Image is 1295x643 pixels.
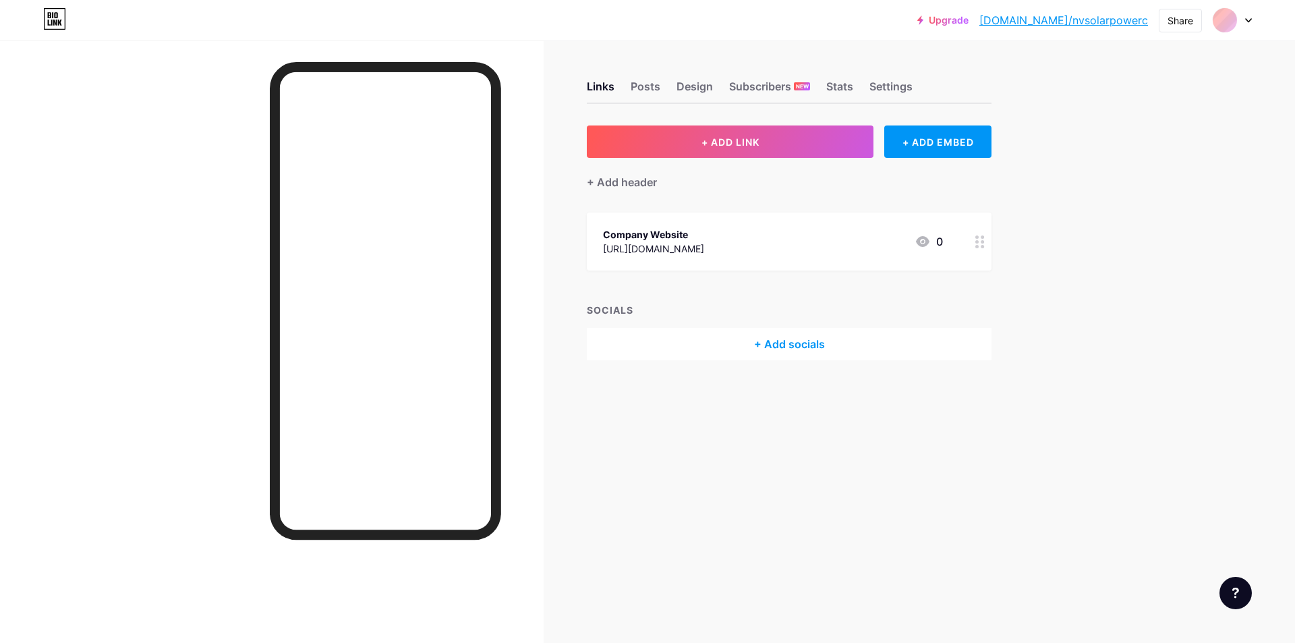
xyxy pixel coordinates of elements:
[1168,13,1193,28] div: Share
[701,136,759,148] span: + ADD LINK
[826,78,853,103] div: Stats
[587,303,991,317] div: SOCIALS
[884,125,991,158] div: + ADD EMBED
[796,82,809,90] span: NEW
[587,125,873,158] button: + ADD LINK
[915,233,943,250] div: 0
[917,15,969,26] a: Upgrade
[729,78,810,103] div: Subscribers
[869,78,913,103] div: Settings
[587,174,657,190] div: + Add header
[587,328,991,360] div: + Add socials
[631,78,660,103] div: Posts
[587,78,614,103] div: Links
[677,78,713,103] div: Design
[979,12,1148,28] a: [DOMAIN_NAME]/nvsolarpowerc
[603,227,704,242] div: Company Website
[603,242,704,256] div: [URL][DOMAIN_NAME]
